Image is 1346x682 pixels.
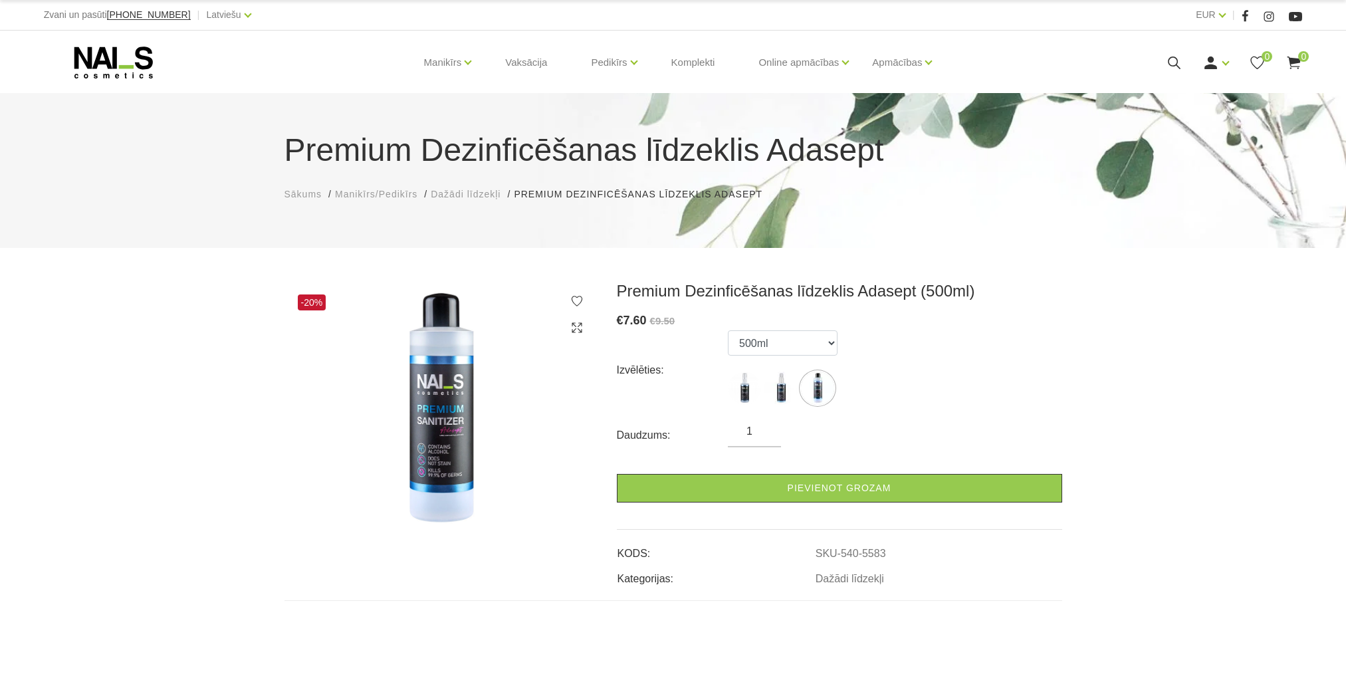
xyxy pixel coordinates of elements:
[728,372,761,405] img: ...
[424,36,462,89] a: Manikīrs
[764,372,798,405] img: ...
[816,573,884,585] a: Dažādi līdzekļi
[617,314,623,327] span: €
[1286,55,1302,71] a: 0
[617,360,729,381] div: Izvēlēties:
[514,187,776,201] li: Premium Dezinficēšanas līdzeklis Adasept
[1196,7,1216,23] a: EUR
[872,36,922,89] a: Apmācības
[1262,51,1272,62] span: 0
[617,536,815,562] td: KODS:
[816,548,886,560] a: SKU-540-5583
[617,281,1062,301] h3: Premium Dezinficēšanas līdzeklis Adasept (500ml)
[207,7,241,23] a: Latviešu
[44,7,191,23] div: Zvani un pasūti
[495,31,558,94] a: Vaksācija
[107,9,191,20] span: [PHONE_NUMBER]
[335,189,417,199] span: Manikīrs/Pedikīrs
[617,562,815,587] td: Kategorijas:
[650,315,675,326] s: €9.50
[284,281,597,538] img: Premium Dezinficēšanas līdzeklis Adasept
[661,31,726,94] a: Komplekti
[617,425,729,446] div: Daudzums:
[591,36,627,89] a: Pedikīrs
[758,36,839,89] a: Online apmācības
[1232,7,1235,23] span: |
[801,372,834,405] img: ...
[431,187,501,201] a: Dažādi līdzekļi
[284,187,322,201] a: Sākums
[197,7,200,23] span: |
[1249,55,1266,71] a: 0
[623,314,647,327] span: 7.60
[1298,51,1309,62] span: 0
[284,126,1062,174] h1: Premium Dezinficēšanas līdzeklis Adasept
[284,189,322,199] span: Sākums
[617,474,1062,503] a: Pievienot grozam
[431,189,501,199] span: Dažādi līdzekļi
[335,187,417,201] a: Manikīrs/Pedikīrs
[298,294,326,310] span: -20%
[107,10,191,20] a: [PHONE_NUMBER]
